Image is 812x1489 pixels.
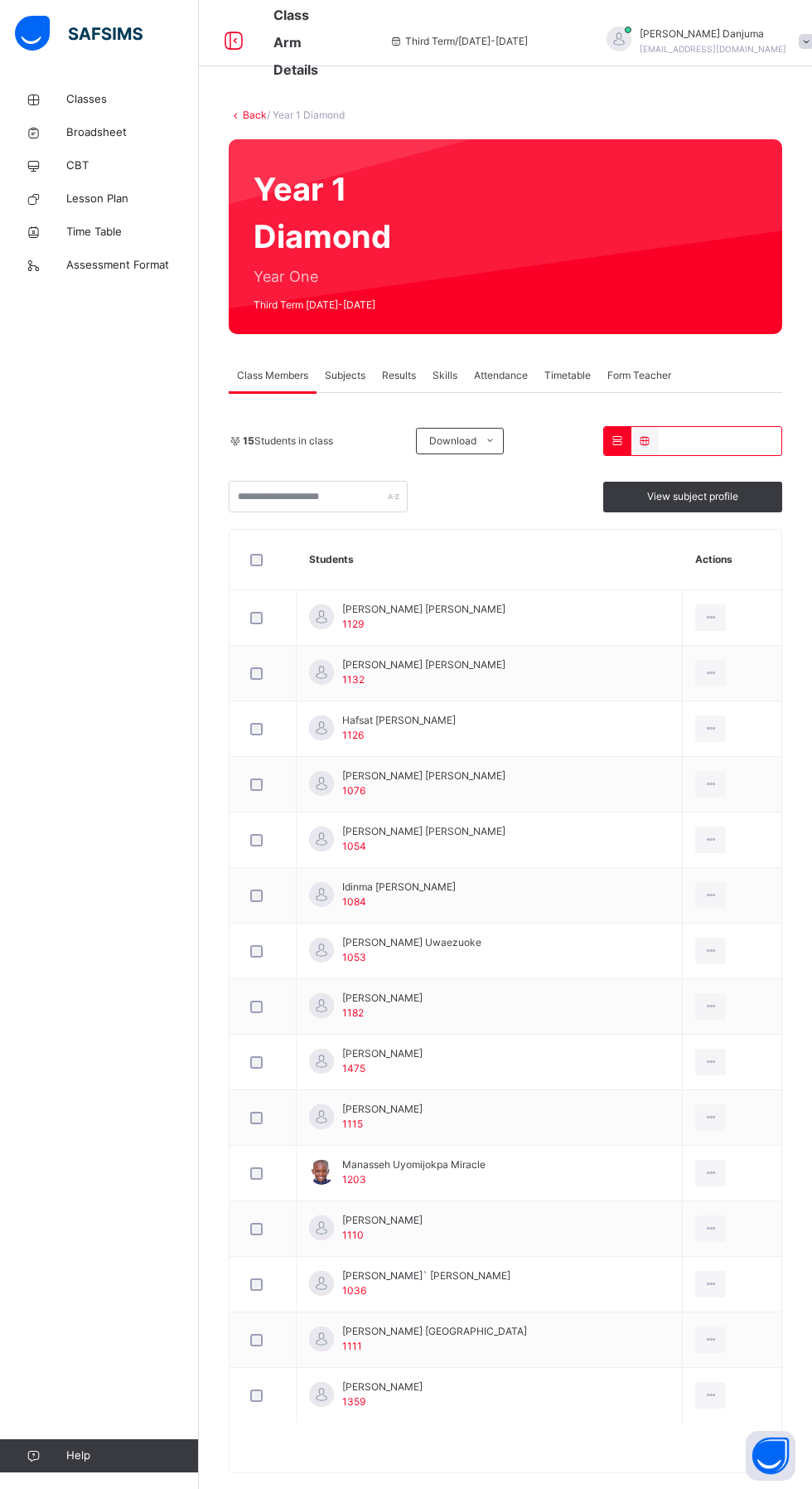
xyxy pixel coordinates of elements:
span: 1475 [342,1062,365,1074]
span: Results [382,368,416,383]
span: 1111 [342,1340,362,1352]
span: 1076 [342,784,365,797]
span: [PERSON_NAME] Uwaezuoke [342,935,481,950]
span: [EMAIL_ADDRESS][DOMAIN_NAME] [640,44,786,54]
span: 1182 [342,1006,364,1019]
span: [PERSON_NAME] [PERSON_NAME] [342,657,505,672]
span: 1359 [342,1395,365,1408]
span: [PERSON_NAME] [342,1102,423,1117]
span: Manasseh Uyomijokpa Miracle [342,1157,486,1172]
th: Students [297,530,683,590]
span: Subjects [325,368,365,383]
span: Help [66,1448,198,1464]
span: [PERSON_NAME]` [PERSON_NAME] [342,1268,510,1283]
span: Students in class [243,434,333,449]
span: Broadsheet [66,124,199,141]
span: 1036 [342,1284,366,1297]
span: [PERSON_NAME] [PERSON_NAME] [342,824,505,839]
span: Classes [66,91,199,108]
b: 15 [243,434,254,447]
span: 1203 [342,1173,366,1186]
span: [PERSON_NAME] [342,1046,423,1061]
span: Skills [433,368,457,383]
button: Open asap [746,1431,795,1481]
img: safsims [15,16,143,51]
span: Class Members [237,368,308,383]
th: Actions [683,530,781,590]
span: 1053 [342,951,366,963]
span: Assessment Format [66,257,199,274]
span: [PERSON_NAME] [PERSON_NAME] [342,769,505,783]
span: [PERSON_NAME] [GEOGRAPHIC_DATA] [342,1324,527,1339]
a: Back [243,109,267,121]
span: Attendance [474,368,528,383]
span: Time Table [66,224,199,240]
span: Download [429,434,476,449]
span: Hafsat [PERSON_NAME] [342,713,456,728]
span: Class Arm Details [273,7,318,78]
span: [PERSON_NAME] [342,991,423,1006]
span: [PERSON_NAME] Danjuma [640,27,786,41]
span: / Year 1 Diamond [267,109,345,121]
span: View subject profile [647,489,738,504]
span: [PERSON_NAME] [342,1380,423,1394]
span: [PERSON_NAME] [342,1213,423,1228]
span: session/term information [389,34,528,49]
span: Form Teacher [607,368,671,383]
span: Lesson Plan [66,191,199,207]
span: [PERSON_NAME] [PERSON_NAME] [342,602,505,617]
span: Third Term [DATE]-[DATE] [254,298,399,313]
span: 1129 [342,618,364,630]
span: Idinma [PERSON_NAME] [342,880,456,895]
span: CBT [66,158,199,174]
span: 1115 [342,1118,363,1130]
span: 1110 [342,1229,364,1241]
span: 1054 [342,840,366,852]
span: 1126 [342,729,364,741]
span: 1084 [342,895,366,908]
span: 1132 [342,673,365,686]
span: Timetable [544,368,591,383]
